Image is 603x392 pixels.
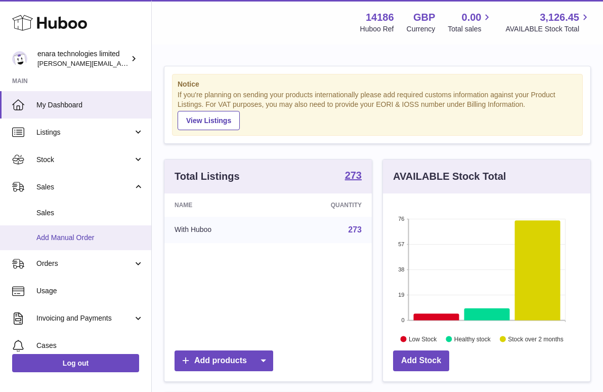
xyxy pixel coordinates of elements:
th: Quantity [274,193,372,217]
th: Name [164,193,274,217]
h3: AVAILABLE Stock Total [393,170,506,183]
strong: 14186 [366,11,394,24]
div: Huboo Ref [360,24,394,34]
a: Add products [175,350,273,371]
text: 76 [398,216,404,222]
span: [PERSON_NAME][EMAIL_ADDRESS][DOMAIN_NAME] [37,59,203,67]
strong: GBP [413,11,435,24]
span: Sales [36,182,133,192]
span: AVAILABLE Stock Total [505,24,591,34]
a: View Listings [178,111,240,130]
h3: Total Listings [175,170,240,183]
text: 38 [398,266,404,272]
span: Add Manual Order [36,233,144,243]
span: Stock [36,155,133,165]
text: Stock over 2 months [508,335,563,342]
span: My Dashboard [36,100,144,110]
a: 273 [345,170,362,182]
text: 57 [398,241,404,247]
text: Healthy stock [454,335,491,342]
span: Usage [36,286,144,296]
a: Add Stock [393,350,449,371]
a: 3,126.45 AVAILABLE Stock Total [505,11,591,34]
span: Sales [36,208,144,218]
div: If you're planning on sending your products internationally please add required customs informati... [178,90,577,130]
text: Low Stock [409,335,437,342]
span: Total sales [448,24,493,34]
td: With Huboo [164,217,274,243]
strong: Notice [178,80,577,89]
strong: 273 [345,170,362,180]
div: Currency [407,24,436,34]
text: 0 [401,317,404,323]
div: enara technologies limited [37,49,128,68]
img: Dee@enara.co [12,51,27,66]
text: 19 [398,292,404,298]
a: 0.00 Total sales [448,11,493,34]
span: 3,126.45 [540,11,579,24]
span: Cases [36,341,144,350]
span: 0.00 [462,11,482,24]
span: Orders [36,259,133,268]
a: Log out [12,354,139,372]
a: 273 [348,225,362,234]
span: Listings [36,128,133,137]
span: Invoicing and Payments [36,313,133,323]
